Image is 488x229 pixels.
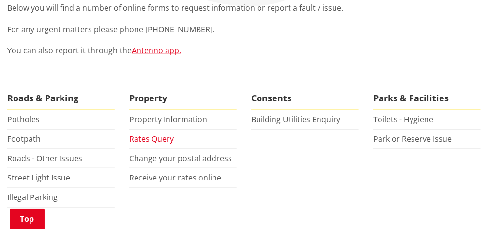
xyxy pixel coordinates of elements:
span: Property [129,87,237,110]
a: Park or Reserve Issue [373,133,452,144]
span: Consents [251,87,359,110]
a: Footpath [7,133,41,144]
a: Street Light Issue [7,172,70,183]
a: Top [10,209,45,229]
span: Roads & Parking [7,87,115,110]
a: Roads - Other Issues [7,153,82,164]
span: Parks & Facilities [373,87,481,110]
a: Receive your rates online [129,172,221,183]
p: You can also report it through the [7,45,481,56]
a: Toilets - Hygiene [373,114,433,125]
a: Antenno app. [132,45,181,56]
a: Change your postal address [129,153,232,164]
a: Potholes [7,114,40,125]
a: Property Information [129,114,207,125]
p: Below you will find a number of online forms to request information or report a fault / issue. [7,2,481,14]
a: Illegal Parking [7,192,58,202]
iframe: Messenger Launcher [443,188,478,223]
a: Rates Query [129,133,174,144]
a: Building Utilities Enquiry [251,114,340,125]
p: For any urgent matters please phone [PHONE_NUMBER]. [7,23,481,35]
